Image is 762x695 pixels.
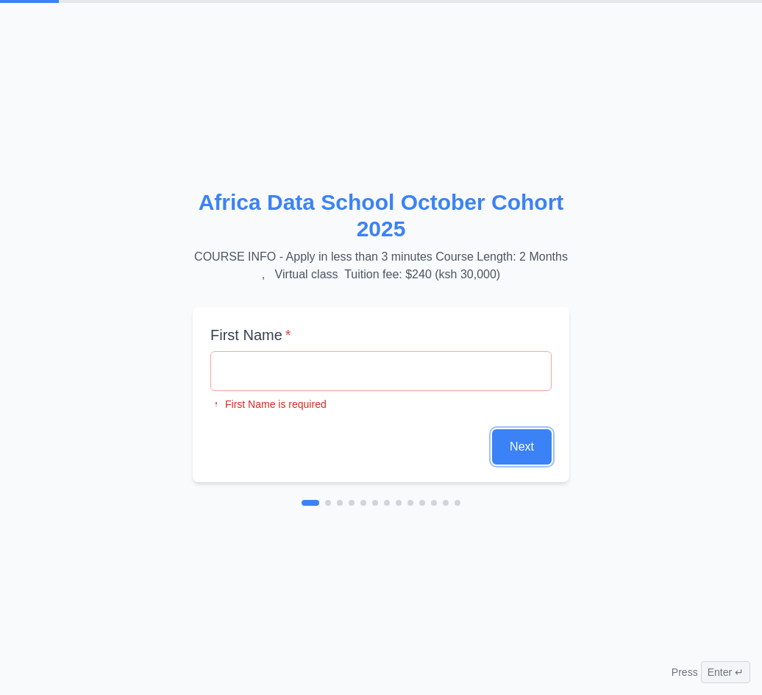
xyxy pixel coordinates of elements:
[210,325,552,345] label: First Name
[701,661,750,683] span: Enter ↵
[193,189,569,242] h2: Africa Data School October Cohort 2025
[672,661,750,683] div: Press
[210,397,552,412] div: First Name is required
[492,429,552,465] button: Next
[193,248,569,283] p: COURSE INFO - Apply in less than 3 minutes Course Length: 2 Months , Virtual class Tuition fee: $...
